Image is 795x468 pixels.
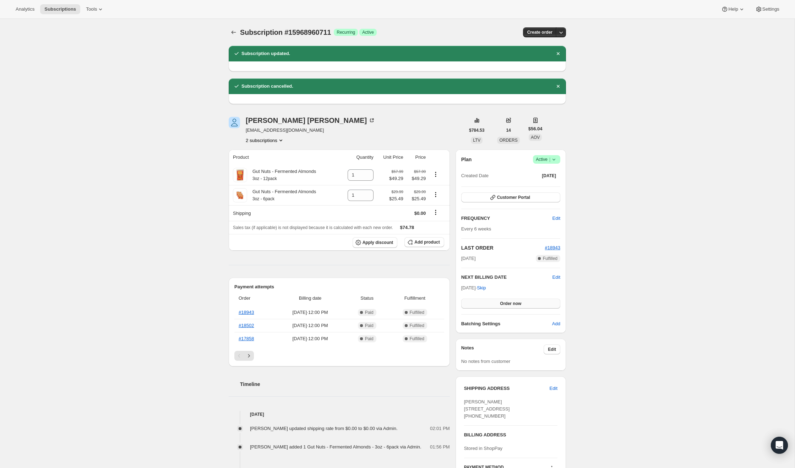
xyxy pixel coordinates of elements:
h2: Timeline [240,381,450,388]
span: Created Date [461,172,489,179]
span: Status [349,295,386,302]
span: Fulfillment [390,295,440,302]
span: Fulfilled [410,336,424,342]
span: $0.00 [414,211,426,216]
button: Edit [544,344,560,354]
span: Apply discount [363,240,393,245]
a: #17858 [239,336,254,341]
span: Create order [527,29,552,35]
h3: BILLING ADDRESS [464,431,557,439]
span: Edit [548,347,556,352]
span: Add product [414,239,440,245]
th: Order [234,290,274,306]
span: Skip [477,284,486,292]
button: Tools [82,4,108,14]
span: [PERSON_NAME] updated shipping rate from $0.00 to $0.00 via Admin. [250,426,398,431]
span: Edit [550,385,557,392]
button: $784.53 [465,125,489,135]
small: 3oz - 12pack [252,176,277,181]
button: Subscriptions [229,27,239,37]
button: Edit [552,274,560,281]
button: Shipping actions [430,208,441,216]
button: Apply discount [353,237,398,248]
a: #18943 [239,310,254,315]
span: Paid [365,336,374,342]
span: Sales tax (if applicable) is not displayed because it is calculated with each new order. [233,225,393,230]
button: Add [548,318,565,330]
span: $74.78 [400,225,414,230]
span: Paid [365,323,374,328]
span: ORDERS [499,138,517,143]
button: Help [717,4,749,14]
span: 01:56 PM [430,443,450,451]
th: Shipping [229,205,339,221]
h4: [DATE] [229,411,450,418]
span: Sarah Mata Gabor [229,117,240,128]
span: Analytics [16,6,34,12]
span: [DATE] · 12:00 PM [276,335,344,342]
h3: SHIPPING ADDRESS [464,385,550,392]
button: #18943 [545,244,560,251]
span: Subscription #15968960711 [240,28,331,36]
button: Add product [404,237,444,247]
h2: Subscription updated. [241,50,290,57]
span: [DATE] [461,255,476,262]
span: Subscriptions [44,6,76,12]
button: Next [244,351,254,361]
a: #18943 [545,245,560,250]
span: Billing date [276,295,344,302]
span: | [549,157,550,162]
span: $49.29 [408,175,426,182]
a: #18502 [239,323,254,328]
button: Edit [545,383,562,394]
small: $29.99 [392,190,403,194]
span: [PERSON_NAME] [STREET_ADDRESS] [PHONE_NUMBER] [464,399,510,419]
span: Recurring [337,29,355,35]
span: 14 [506,127,511,133]
small: $29.99 [414,190,426,194]
h2: FREQUENCY [461,215,552,222]
small: 3oz - 6pack [252,196,274,201]
th: Price [405,149,428,165]
span: Fulfilled [410,310,424,315]
span: Tools [86,6,97,12]
span: [DATE] · 12:00 PM [276,309,344,316]
span: Settings [762,6,779,12]
small: $57.99 [414,169,426,174]
button: Dismiss notification [553,49,563,59]
button: Customer Portal [461,192,560,202]
span: 02:01 PM [430,425,450,432]
h2: Plan [461,156,472,163]
div: [PERSON_NAME] [PERSON_NAME] [246,117,375,124]
span: Help [728,6,738,12]
h2: LAST ORDER [461,244,545,251]
span: Fulfilled [410,323,424,328]
div: Open Intercom Messenger [771,437,788,454]
span: No notes from customer [461,359,511,364]
button: [DATE] [538,171,560,181]
h2: Subscription cancelled. [241,83,293,90]
span: $25.49 [408,195,426,202]
span: Add [552,320,560,327]
span: AOV [531,135,540,140]
h6: Batching Settings [461,320,552,327]
span: $25.49 [389,195,403,202]
div: Gut Nuts - Fermented Almonds [247,188,316,202]
th: Quantity [339,149,376,165]
button: Product actions [430,170,441,178]
span: [PERSON_NAME] added 1 Gut Nuts - Fermented Almonds - 3oz - 6pack via Admin. [250,444,421,450]
span: [DATE] [542,173,556,179]
img: product img [233,168,247,182]
span: [DATE] · [461,285,486,290]
span: Fulfilled [543,256,557,261]
button: 14 [502,125,515,135]
button: Skip [473,282,490,294]
span: $49.29 [389,175,403,182]
span: Order now [500,301,521,306]
h2: Payment attempts [234,283,444,290]
button: Analytics [11,4,39,14]
button: Dismiss notification [553,81,563,91]
span: Every 6 weeks [461,226,491,232]
button: Product actions [246,137,284,144]
span: Active [536,156,557,163]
